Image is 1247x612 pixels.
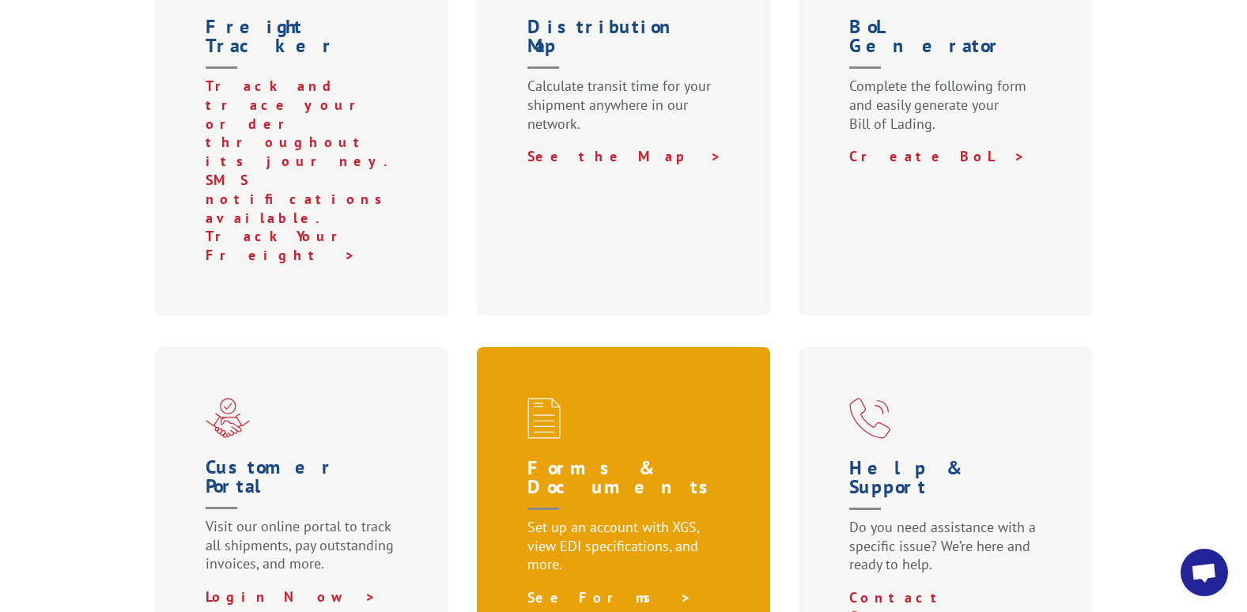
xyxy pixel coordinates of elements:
[206,227,360,264] a: Track Your Freight >
[527,17,727,77] h1: Distribution Map
[1181,549,1228,596] div: Open chat
[849,147,1026,165] a: Create BoL >
[527,518,727,588] p: Set up an account with XGS, view EDI specifications, and more.
[849,17,1049,77] h1: BoL Generator
[849,518,1049,588] p: Do you need assistance with a specific issue? We’re here and ready to help.
[527,147,722,165] a: See the Map >
[206,587,376,606] a: Login Now >
[849,398,890,439] img: xgs-icon-help-and-support-red
[527,459,727,518] h1: Forms & Documents
[849,459,1049,518] h1: Help & Support
[527,77,727,147] p: Calculate transit time for your shipment anywhere in our network.
[527,398,561,439] img: xgs-icon-credit-financing-forms-red
[849,77,1049,147] p: Complete the following form and easily generate your Bill of Lading.
[527,588,692,606] a: See Forms >
[206,517,405,587] p: Visit our online portal to track all shipments, pay outstanding invoices, and more.
[206,17,405,227] a: Freight Tracker Track and trace your order throughout its journey. SMS notifications available.
[206,77,405,227] p: Track and trace your order throughout its journey. SMS notifications available.
[206,398,250,438] img: xgs-icon-partner-red (1)
[206,458,405,517] h1: Customer Portal
[206,17,405,77] h1: Freight Tracker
